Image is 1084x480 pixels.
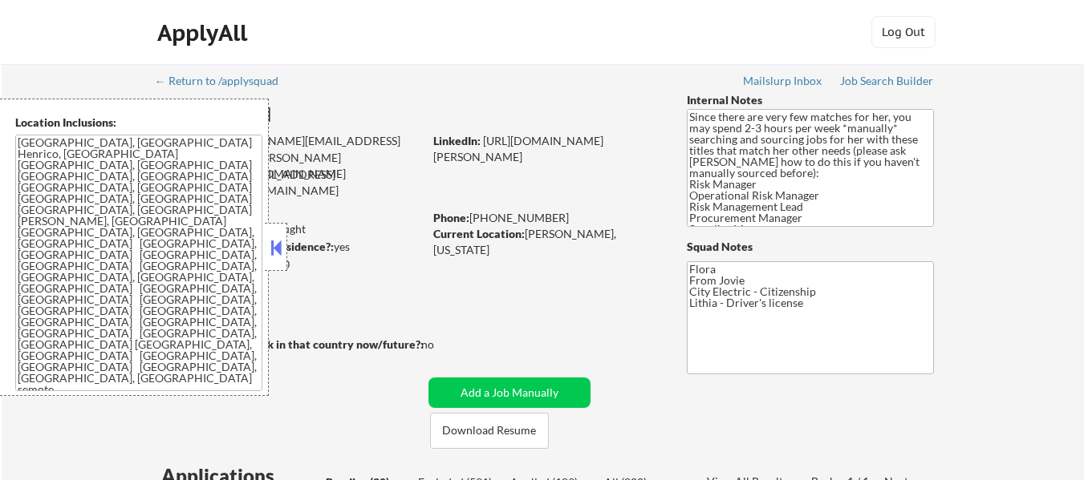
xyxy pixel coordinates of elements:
div: Location Inclusions: [15,115,262,131]
strong: Will need Visa to work in that country now/future?: [156,337,424,351]
div: [PERSON_NAME], [US_STATE] [433,226,660,257]
a: ← Return to /applysquad [155,75,294,91]
button: Log Out [871,16,936,48]
div: $137,000 [156,256,423,272]
strong: Current Location: [433,227,525,240]
button: Add a Job Manually [428,377,591,408]
div: [PHONE_NUMBER] [433,210,660,226]
div: ← Return to /applysquad [155,75,294,87]
div: [PERSON_NAME][EMAIL_ADDRESS][DOMAIN_NAME] [157,133,423,164]
div: [PERSON_NAME][EMAIL_ADDRESS][DOMAIN_NAME] [157,150,423,181]
div: [EMAIL_ADDRESS][PERSON_NAME][DOMAIN_NAME] [156,167,423,198]
div: ApplyAll [157,19,252,46]
div: [PERSON_NAME] [156,104,486,124]
strong: LinkedIn: [433,134,481,147]
div: Job Search Builder [840,75,934,87]
a: [URL][DOMAIN_NAME][PERSON_NAME] [433,134,603,163]
div: Mailslurp Inbox [743,75,823,87]
div: no [421,337,467,353]
div: Internal Notes [687,92,934,108]
a: Mailslurp Inbox [743,75,823,91]
a: Job Search Builder [840,75,934,91]
button: Download Resume [430,413,549,449]
div: Squad Notes [687,239,934,255]
strong: Phone: [433,211,469,224]
div: 187 sent / 241 bought [156,221,423,237]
